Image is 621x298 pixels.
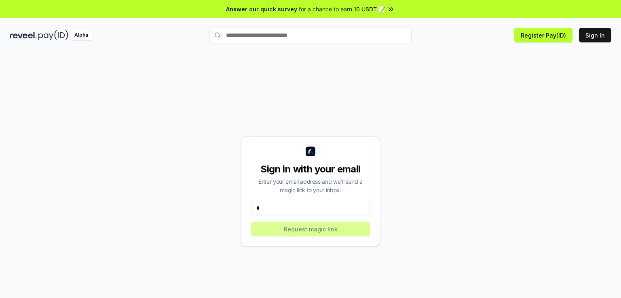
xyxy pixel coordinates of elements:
div: Sign in with your email [251,163,370,176]
img: logo_small [306,147,315,156]
img: reveel_dark [10,30,37,40]
span: Answer our quick survey [226,5,297,13]
span: for a chance to earn 10 USDT 📝 [299,5,385,13]
div: Alpha [70,30,93,40]
div: Enter your email address and we’ll send a magic link to your inbox. [251,177,370,194]
img: pay_id [38,30,68,40]
button: Sign In [579,28,611,42]
button: Register Pay(ID) [514,28,572,42]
